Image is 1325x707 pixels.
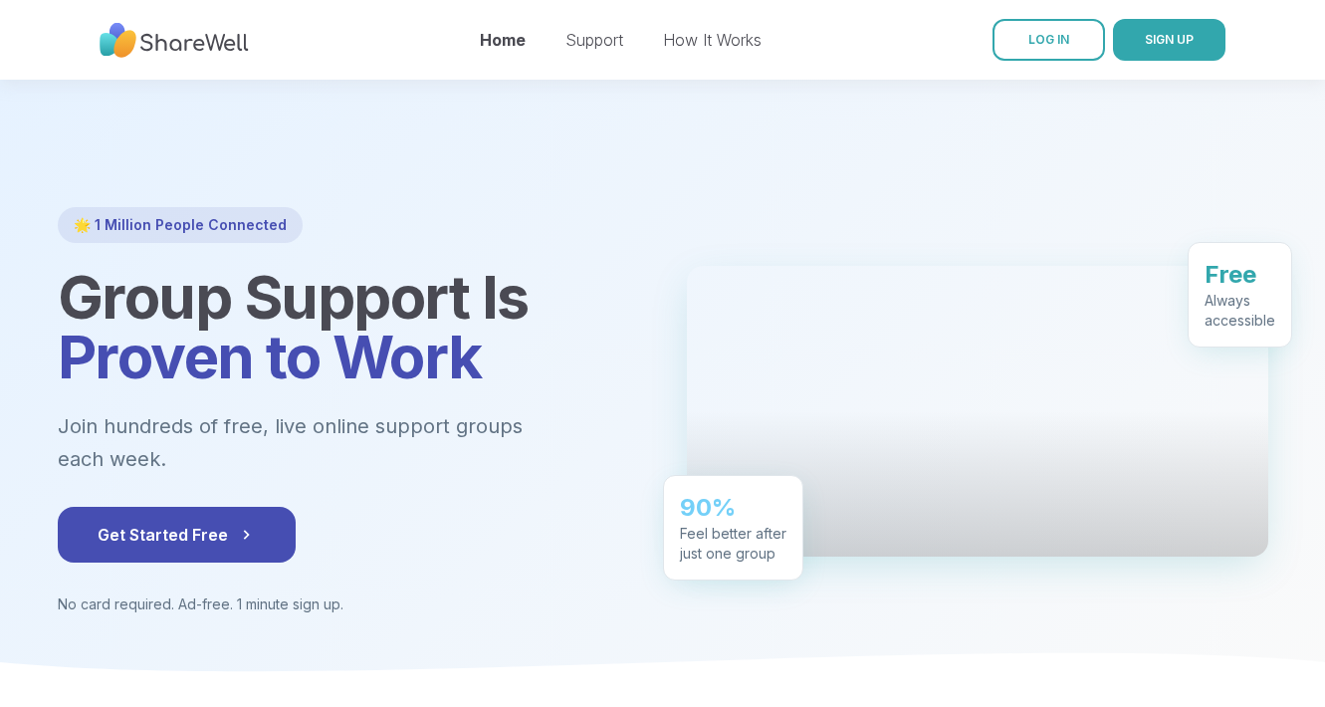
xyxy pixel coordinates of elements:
button: SIGN UP [1113,19,1225,61]
p: Join hundreds of free, live online support groups each week. [58,410,631,475]
div: Feel better after just one group [680,523,786,563]
a: Support [565,30,623,50]
span: Get Started Free [98,523,256,547]
p: No card required. Ad-free. 1 minute sign up. [58,594,639,614]
div: 90% [680,491,786,523]
h1: Group Support Is [58,267,639,386]
div: Free [1205,258,1275,290]
div: Always accessible [1205,290,1275,330]
a: Home [480,30,526,50]
div: 🌟 1 Million People Connected [58,207,303,243]
img: ShareWell Nav Logo [100,13,249,68]
span: Proven to Work [58,321,482,392]
button: Get Started Free [58,507,296,563]
span: SIGN UP [1145,32,1194,47]
span: LOG IN [1028,32,1069,47]
a: How It Works [663,30,762,50]
a: LOG IN [993,19,1105,61]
